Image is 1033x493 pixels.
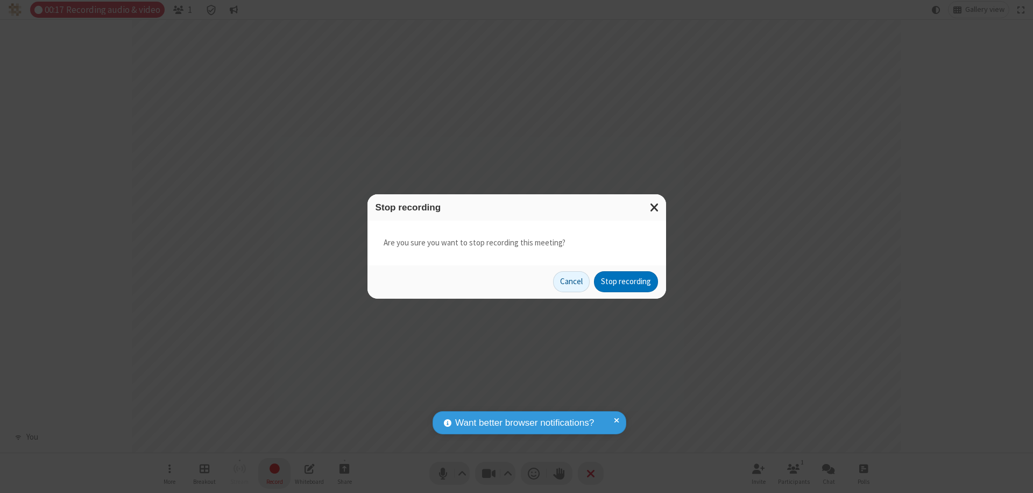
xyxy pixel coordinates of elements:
button: Stop recording [594,271,658,293]
span: Want better browser notifications? [455,416,594,430]
div: Are you sure you want to stop recording this meeting? [367,221,666,265]
h3: Stop recording [376,202,658,213]
button: Cancel [553,271,590,293]
button: Close modal [643,194,666,221]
